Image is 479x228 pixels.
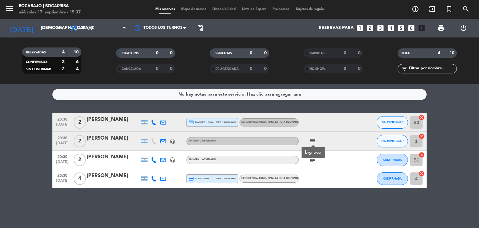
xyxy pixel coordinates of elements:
span: Reservas para [319,26,354,31]
span: [DATE] [55,179,70,186]
span: RE AGENDADA [215,67,239,71]
span: 20:30 [55,115,70,122]
i: cancel [419,114,425,121]
span: Disponibilidad [209,7,239,11]
strong: 6 [76,60,80,64]
span: Tarjetas de regalo [293,7,327,11]
strong: 0 [170,67,174,71]
i: looks_5 [397,24,405,32]
button: menu [5,4,14,15]
i: looks_4 [387,24,395,32]
span: 20:30 [55,134,70,141]
span: Cena [80,26,91,30]
span: RESERVADAS [26,51,46,54]
span: Experiencia Argentina, la ruta del vino [241,177,298,180]
span: master * 6814 [188,120,214,125]
span: SIN CONFIRMAR [381,121,404,124]
strong: 4 [62,50,65,54]
button: CONFIRMADA [377,154,408,166]
span: Sin menú asignado [188,158,216,161]
strong: 0 [358,67,362,71]
strong: 0 [264,51,268,55]
span: 2 [74,116,86,129]
span: 20:30 [55,171,70,179]
strong: 10 [449,51,456,55]
strong: 0 [264,67,268,71]
div: LOG OUT [452,19,474,37]
i: exit_to_app [428,5,436,13]
span: NO SHOW [309,67,325,71]
div: [PERSON_NAME] [87,153,140,161]
span: 2 [74,135,86,147]
span: CHECK INS [122,52,139,55]
span: CANCELADA [122,67,141,71]
i: filter_list [401,65,408,72]
button: CONFIRMADA [377,172,408,185]
strong: 0 [156,51,158,55]
i: turned_in_not [445,5,453,13]
span: Experiencia Argentina, la ruta del vino [241,121,298,123]
span: mercadopago [216,120,236,124]
strong: 2 [62,60,65,64]
span: Pre-acceso [269,7,293,11]
i: search [462,5,470,13]
strong: 10 [74,50,80,54]
div: [PERSON_NAME] [87,116,140,124]
span: Mis reservas [152,7,178,11]
i: looks_two [366,24,374,32]
strong: 4 [76,67,80,71]
i: power_settings_new [460,24,467,32]
span: 2 [74,154,86,166]
i: credit_card [188,120,194,125]
strong: 0 [358,51,362,55]
span: CONFIRMADA [383,158,402,161]
div: No hay notas para este servicio. Haz clic para agregar una [178,91,301,98]
i: cancel [419,133,425,139]
i: [DATE] [5,21,38,35]
div: [PERSON_NAME] [87,134,140,142]
strong: 4 [438,51,440,55]
span: Lista de Espera [239,7,269,11]
div: BOCABAJO | BOCARRIBA [19,3,81,9]
span: SIN CONFIRMAR [381,139,404,143]
i: subject [309,156,317,164]
i: credit_card [188,176,194,181]
span: SERVIDAS [309,52,325,55]
strong: 0 [170,51,174,55]
span: CONFIRMADA [383,177,402,180]
span: SENTADAS [215,52,232,55]
span: mercadopago [216,176,236,181]
i: headset_mic [170,157,175,163]
strong: 0 [156,67,158,71]
span: TOTAL [401,52,411,55]
i: add_box [418,24,426,32]
input: Filtrar por nombre... [408,65,457,72]
div: miércoles 17. septiembre - 15:37 [19,9,81,16]
button: SIN CONFIRMAR [377,135,408,147]
div: [PERSON_NAME] [87,172,140,180]
i: add_circle_outline [412,5,419,13]
strong: 2 [62,67,65,71]
span: 4 [74,172,86,185]
strong: 0 [250,51,252,55]
span: pending_actions [196,24,204,32]
i: headset_mic [170,138,175,144]
span: Sin menú asignado [188,140,216,142]
i: subject [309,137,317,145]
i: cancel [419,152,425,158]
i: looks_3 [376,24,385,32]
span: 20:30 [55,153,70,160]
div: big box [305,149,322,156]
i: arrow_drop_down [58,24,65,32]
span: Mapa de mesas [178,7,209,11]
i: menu [5,4,14,13]
span: print [438,24,445,32]
i: looks_one [356,24,364,32]
span: [DATE] [55,141,70,148]
button: SIN CONFIRMAR [377,116,408,129]
strong: 0 [344,67,346,71]
i: looks_6 [407,24,415,32]
span: [DATE] [55,122,70,130]
i: cancel [419,171,425,177]
span: CONFIRMADA [26,61,47,64]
